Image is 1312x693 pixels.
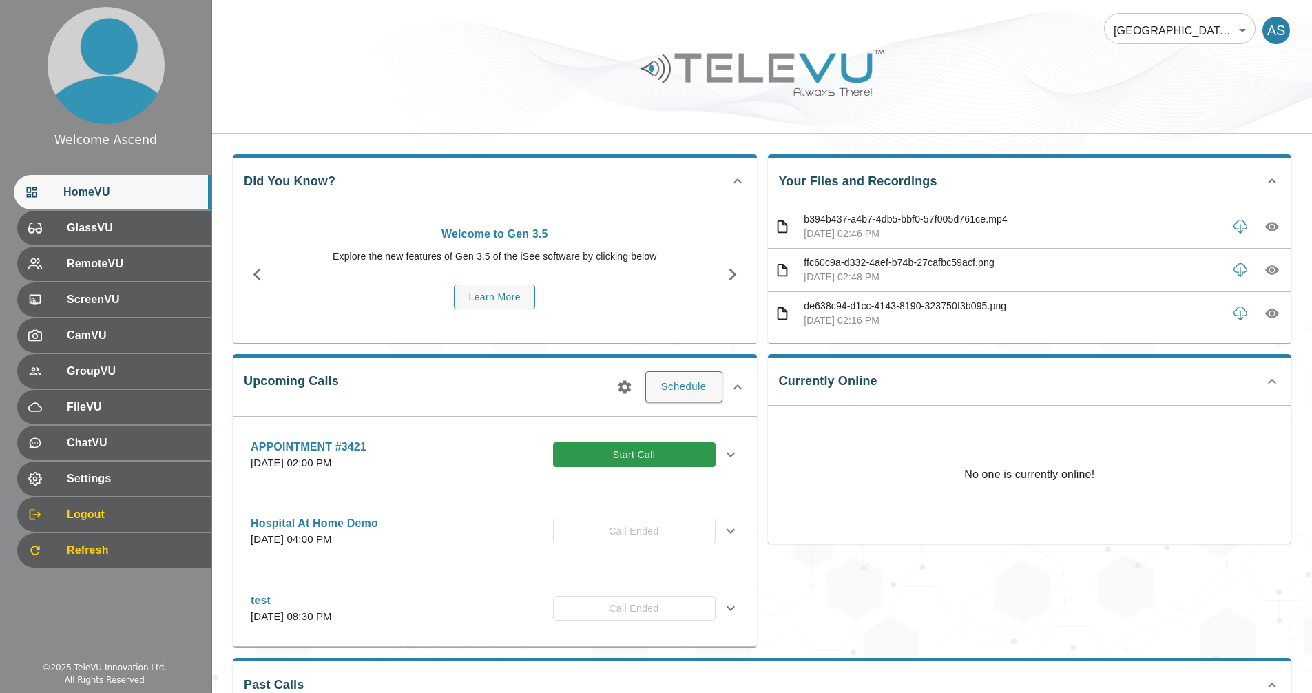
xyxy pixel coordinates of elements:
div: test[DATE] 08:30 PMCall Ended [240,584,750,633]
span: GroupVU [67,363,200,380]
span: GlassVU [67,220,200,236]
button: Schedule [645,371,722,402]
p: Welcome to Gen 3.5 [289,226,701,242]
div: Logout [17,497,211,532]
div: Welcome Ascend [54,131,157,149]
p: [DATE] 02:16 PM [804,313,1221,328]
div: GroupVU [17,354,211,389]
div: Hospital At Home Demo[DATE] 04:00 PMCall Ended [240,507,750,556]
button: Start Call [553,442,716,468]
span: RemoteVU [67,256,200,272]
p: No one is currently online! [964,406,1094,544]
p: Explore the new features of Gen 3.5 of the iSee software by clicking below [289,249,701,264]
div: APPOINTMENT #3421[DATE] 02:00 PMStart Call [240,431,750,479]
img: profile.png [48,7,165,124]
span: FileVU [67,399,200,415]
p: Hospital At Home Demo [251,515,378,532]
p: [DATE] 08:30 PM [251,609,332,625]
div: AS [1262,17,1290,44]
span: Settings [67,470,200,487]
img: Logo [638,44,886,101]
p: [DATE] 04:00 PM [251,532,378,548]
p: test [251,592,332,609]
div: CamVU [17,318,211,353]
p: [DATE] 02:46 PM [804,227,1221,241]
span: CamVU [67,327,200,344]
p: APPOINTMENT #3421 [251,439,366,455]
div: RemoteVU [17,247,211,281]
div: Refresh [17,533,211,568]
p: ffc60c9a-d332-4aef-b74b-27cafbc59acf.png [804,256,1221,270]
div: [GEOGRAPHIC_DATA] At Home [1104,11,1256,50]
p: b394b437-a4b7-4db5-bbf0-57f005d761ce.mp4 [804,212,1221,227]
span: ChatVU [67,435,200,451]
p: [DATE] 02:00 PM [251,455,366,471]
div: Settings [17,462,211,496]
span: ScreenVU [67,291,200,308]
button: Learn More [454,285,535,310]
div: FileVU [17,390,211,424]
div: © 2025 TeleVU Innovation Ltd. [42,661,167,674]
span: HomeVU [63,184,200,200]
div: ChatVU [17,426,211,460]
div: ScreenVU [17,282,211,317]
p: [DATE] 02:48 PM [804,270,1221,285]
span: Refresh [67,542,200,559]
span: Logout [67,506,200,523]
div: All Rights Reserved [65,674,145,686]
p: de638c94-d1cc-4143-8190-323750f3b095.png [804,299,1221,313]
p: c6bc1684-ce4e-410f-a69d-a0e6bdb552e5.png [804,342,1221,357]
div: GlassVU [17,211,211,245]
div: HomeVU [14,175,211,209]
